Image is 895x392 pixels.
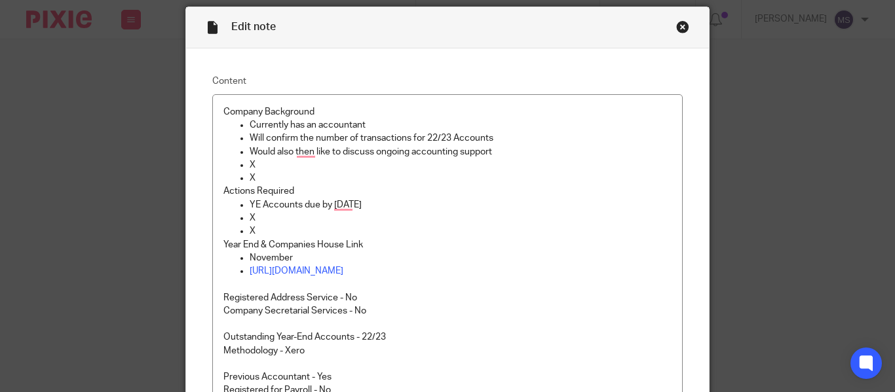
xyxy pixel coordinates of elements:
p: Year End & Companies House Link [223,238,672,251]
p: Registered Address Service - No [223,291,672,304]
p: Actions Required [223,185,672,198]
p: Will confirm the number of transactions for 22/23 Accounts [250,132,672,145]
p: Currently has an accountant [250,118,672,132]
p: X [250,171,672,185]
p: Previous Accountant - Yes [223,370,672,383]
p: Would also then like to discuss ongoing accounting support [250,145,672,158]
div: Close this dialog window [676,20,689,33]
span: Edit note [231,22,276,32]
p: Company Secretarial Services - No [223,304,672,317]
p: X [250,211,672,224]
p: November [250,251,672,264]
p: Methodology - Xero [223,344,672,357]
label: Content [212,75,683,88]
p: X [250,158,672,171]
p: X [250,224,672,238]
p: Outstanding Year-End Accounts - 22/23 [223,330,672,344]
p: YE Accounts due by [DATE] [250,198,672,211]
a: [URL][DOMAIN_NAME] [250,266,343,276]
p: Company Background [223,105,672,118]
